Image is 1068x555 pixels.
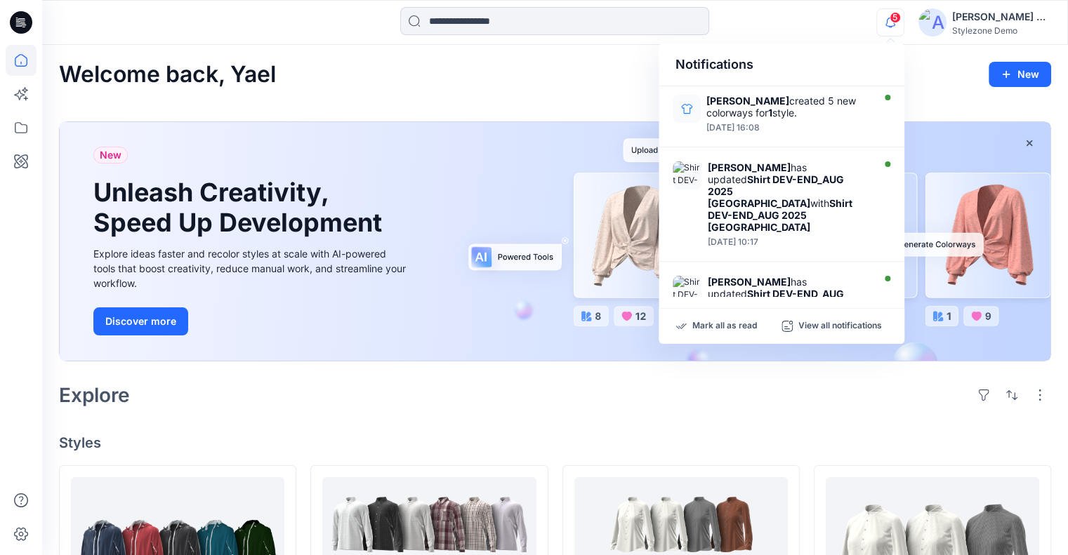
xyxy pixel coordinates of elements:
strong: [PERSON_NAME] [708,161,791,173]
strong: Shirt DEV-END_AUG 2025 [GEOGRAPHIC_DATA] [708,288,844,323]
div: Tuesday, August 26, 2025 10:17 [708,237,869,247]
strong: 1 [768,107,772,119]
strong: Shirt DEV-END_AUG 2025 [GEOGRAPHIC_DATA] [708,173,844,209]
button: New [989,62,1051,87]
div: [PERSON_NAME] Ashkenazi [952,8,1050,25]
div: has updated with [708,161,869,233]
button: Discover more [93,307,188,335]
img: Shirt DEV-END_AUG 2025 Segev [673,161,701,189]
p: Mark all as read [692,320,757,333]
div: Notifications [659,44,904,86]
strong: Shirt DEV-END_AUG 2025 [GEOGRAPHIC_DATA] [708,197,852,233]
h2: Welcome back, Yael [59,62,276,88]
p: View all notifications [798,320,882,333]
strong: [PERSON_NAME] [708,276,791,288]
h2: Explore [59,384,130,406]
a: Discover more [93,307,409,335]
span: New [100,147,121,163]
h1: Unleash Creativity, Speed Up Development [93,178,388,238]
span: 5 [890,12,901,23]
div: Explore ideas faster and recolor styles at scale with AI-powered tools that boost creativity, red... [93,246,409,290]
img: avatar [918,8,947,36]
strong: [PERSON_NAME] [706,95,789,107]
div: has updated with [708,276,869,347]
img: Shirt DEV-END_AUG 2025 Segev [673,276,701,304]
h4: Styles [59,434,1051,451]
div: created 5 new colorways for style. [706,95,869,119]
div: Wednesday, August 27, 2025 16:08 [706,123,869,133]
div: Stylezone Demo [952,25,1050,36]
